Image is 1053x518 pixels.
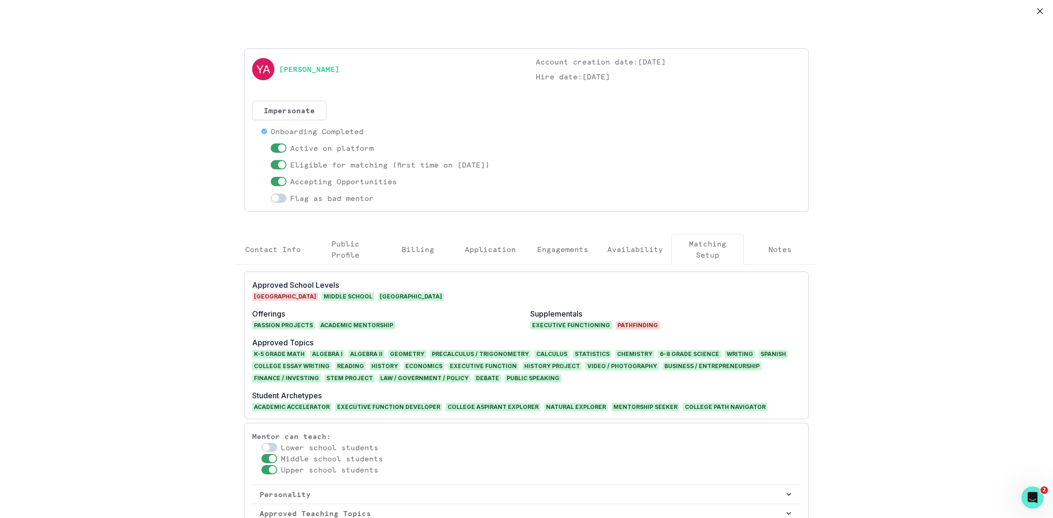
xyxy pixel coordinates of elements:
p: Notes [768,244,792,255]
span: MENTORSHIP SEEKER [611,403,679,411]
p: Onboarding Completed [271,126,364,137]
span: Pathfinding [616,321,660,330]
span: [GEOGRAPHIC_DATA] [252,292,318,301]
span: Chemistry [615,350,654,358]
span: Business / Entrepreneurship [663,362,761,370]
span: History Project [522,362,582,370]
span: COLLEGE PATH NAVIGATOR [683,403,767,411]
p: Account creation date: [DATE] [536,56,801,67]
p: Approved Topics [252,337,801,348]
a: [PERSON_NAME] [279,64,339,75]
span: COLLEGE ASPIRANT EXPLORER [446,403,540,411]
span: STEM Project [325,374,375,382]
p: Engagements [537,244,588,255]
img: svg [252,58,274,80]
p: Eligible for matching (first time on [DATE]) [290,159,490,170]
span: Passion Projects [252,321,315,330]
span: Reading [335,362,366,370]
p: Personality [260,489,784,500]
span: [GEOGRAPHIC_DATA] [378,292,444,301]
span: ACADEMIC ACCELERATOR [252,403,331,411]
span: 6-8 Grade Science [658,350,721,358]
p: Mentor can teach: [252,431,801,442]
button: Close [1033,4,1047,19]
span: Finance / Investing [252,374,321,382]
span: Debate [474,374,501,382]
span: EXECUTIVE FUNCTION DEVELOPER [335,403,442,411]
p: Application [465,244,516,255]
p: Public Profile [317,238,374,260]
span: Algebra I [310,350,344,358]
p: Student Archetypes [252,390,801,401]
span: Law / Government / Policy [378,374,470,382]
span: Spanish [759,350,788,358]
span: Video / Photography [585,362,659,370]
span: K-5 Grade Math [252,350,306,358]
span: Executive Function [448,362,519,370]
span: Algebra II [348,350,384,358]
span: Calculus [534,350,569,358]
span: Public Speaking [505,374,561,382]
p: Middle school students [281,453,383,464]
p: Billing [402,244,434,255]
p: Active on platform [290,142,374,154]
span: Writing [725,350,755,358]
p: Upper school students [281,464,378,475]
p: Flag as bad mentor [290,193,374,204]
button: Personality [252,485,801,504]
p: Availability [607,244,663,255]
p: Supplementals [530,308,801,319]
span: Executive Functioning [530,321,612,330]
p: Contact Info [245,244,301,255]
span: History [370,362,400,370]
span: Geometry [388,350,426,358]
p: Accepting Opportunities [290,176,397,187]
span: Academic Mentorship [318,321,395,330]
span: Economics [403,362,444,370]
span: NATURAL EXPLORER [544,403,608,411]
button: Impersonate [252,101,326,120]
span: Statistics [573,350,611,358]
p: Lower school students [281,442,378,453]
p: Matching Setup [679,238,736,260]
span: Middle School [322,292,374,301]
p: Approved School Levels [252,279,523,291]
span: Precalculus / Trigonometry [430,350,531,358]
span: College Essay Writing [252,362,331,370]
p: Hire date: [DATE] [536,71,801,82]
span: 2 [1040,486,1048,494]
p: Offerings [252,308,523,319]
iframe: Intercom live chat [1021,486,1044,509]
